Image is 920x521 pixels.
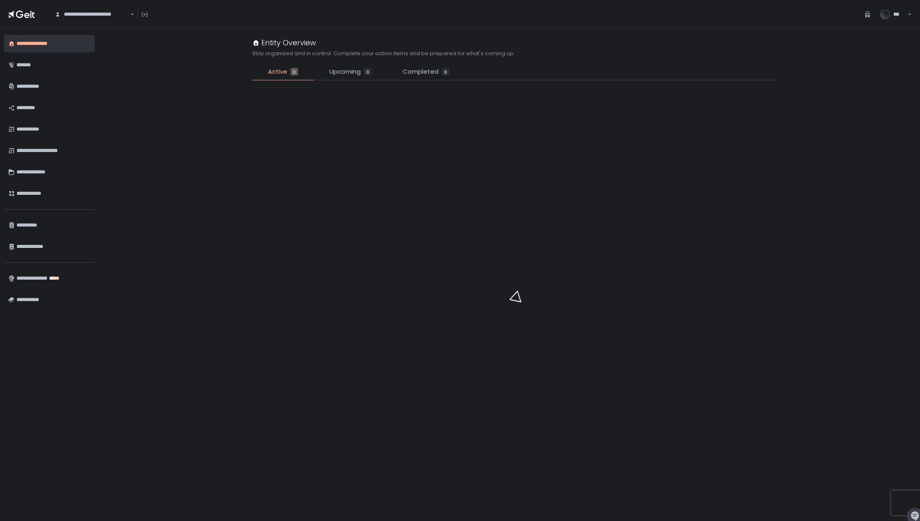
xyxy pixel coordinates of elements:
[252,50,515,57] h2: Stay organized and in control. Complete your action items and be prepared for what's coming up.
[329,67,361,77] span: Upcoming
[49,6,134,23] div: Search for option
[364,68,371,75] div: 0
[403,67,439,77] span: Completed
[291,68,298,75] div: 0
[252,37,316,48] div: Entity Overview
[268,67,287,77] span: Active
[442,68,449,75] div: 0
